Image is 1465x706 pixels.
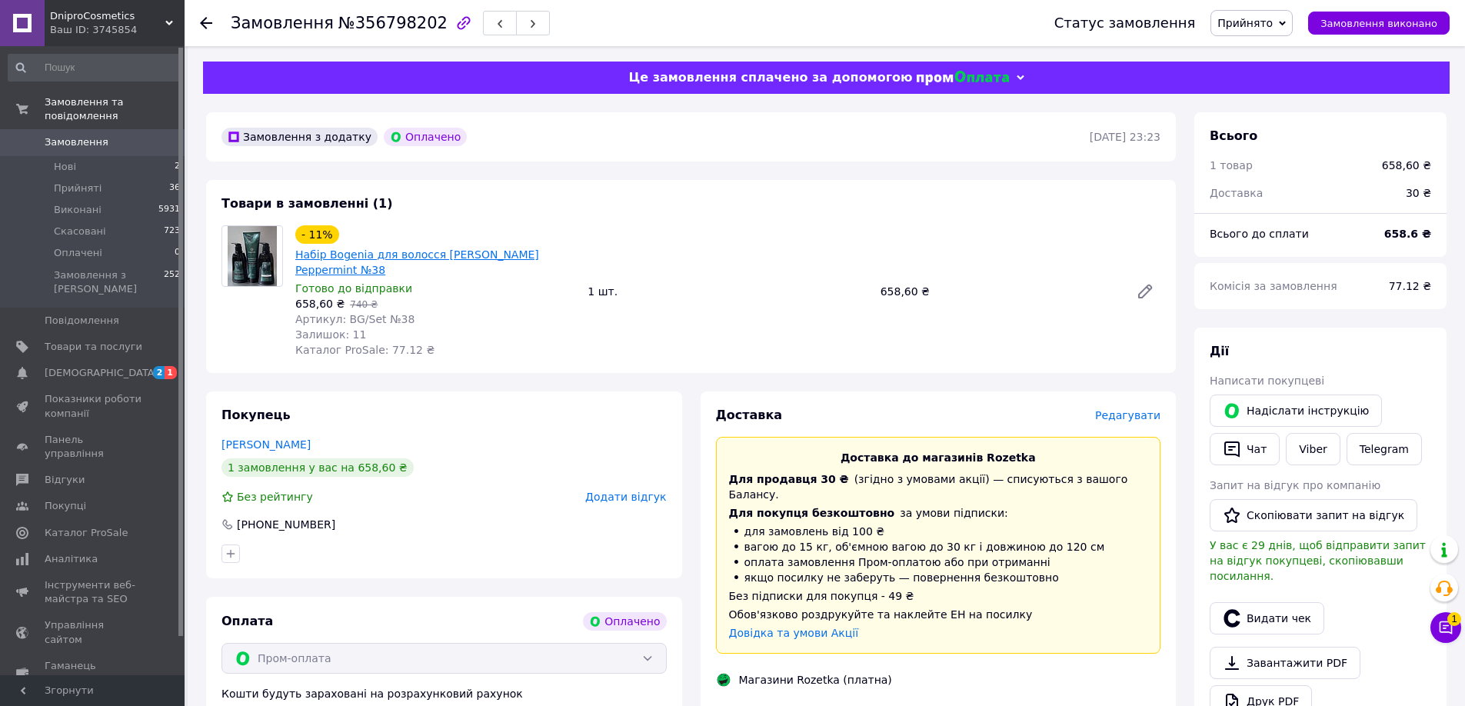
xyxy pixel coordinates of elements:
div: Оплачено [384,128,467,146]
button: Скопіювати запит на відгук [1210,499,1417,531]
a: Набір Bogenia для волосся [PERSON_NAME] Peppermint №38 [295,248,539,276]
div: Магазини Rozetka (платна) [735,672,896,688]
div: Статус замовлення [1054,15,1196,31]
div: 1 замовлення у вас на 658,60 ₴ [221,458,414,477]
time: [DATE] 23:23 [1090,131,1160,143]
button: Чат з покупцем1 [1430,612,1461,643]
span: Доставка [716,408,783,422]
span: Для продавця 30 ₴ [729,473,849,485]
span: Нові [54,160,76,174]
span: Управління сайтом [45,618,142,646]
span: 723 [164,225,180,238]
span: Панель управління [45,433,142,461]
span: 252 [164,268,180,296]
li: для замовлень від 100 ₴ [729,524,1148,539]
span: 658,60 ₴ [295,298,345,310]
span: Доставка [1210,187,1263,199]
span: Це замовлення сплачено за допомогою [628,70,912,85]
span: Покупці [45,499,86,513]
div: Повернутися назад [200,15,212,31]
span: Інструменти веб-майстра та SEO [45,578,142,606]
span: Гаманець компанії [45,659,142,687]
div: Без підписки для покупця - 49 ₴ [729,588,1148,604]
span: Повідомлення [45,314,119,328]
span: Аналітика [45,552,98,566]
div: 30 ₴ [1397,176,1440,210]
span: Виконані [54,203,102,217]
a: Viber [1286,433,1340,465]
span: Замовлення [231,14,334,32]
span: Прийнято [1217,17,1273,29]
span: Замовлення та повідомлення [45,95,185,123]
span: Для покупця безкоштовно [729,507,895,519]
span: №356798202 [338,14,448,32]
img: evopay logo [917,71,1009,85]
span: 36 [169,181,180,195]
span: 2 [153,366,165,379]
span: Покупець [221,408,291,422]
a: Довідка та умови Акції [729,627,859,639]
span: Каталог ProSale: 77.12 ₴ [295,344,435,356]
span: Залишок: 11 [295,328,366,341]
span: 1 товар [1210,159,1253,172]
img: Набір Bogenia для волосся Rosemary Peppermint №38 [228,226,277,286]
div: Обов'язково роздрукуйте та наклейте ЕН на посилку [729,607,1148,622]
span: Всього [1210,128,1257,143]
span: 1 [1447,612,1461,626]
a: Редагувати [1130,276,1160,307]
span: Оплата [221,614,273,628]
button: Надіслати інструкцію [1210,395,1382,427]
span: [DEMOGRAPHIC_DATA] [45,366,158,380]
div: 1 шт. [581,281,874,302]
div: (згідно з умовами акції) — списуються з вашого Балансу. [729,471,1148,502]
span: Запит на відгук про компанію [1210,479,1380,491]
span: Замовлення виконано [1320,18,1437,29]
div: 658,60 ₴ [1382,158,1431,173]
span: 0 [175,246,180,260]
span: Відгуки [45,473,85,487]
div: за умови підписки: [729,505,1148,521]
span: Артикул: BG/Set №38 [295,313,415,325]
span: Без рейтингу [237,491,313,503]
span: 740 ₴ [350,299,378,310]
span: У вас є 29 днів, щоб відправити запит на відгук покупцеві, скопіювавши посилання. [1210,539,1426,582]
span: Додати відгук [585,491,666,503]
span: Комісія за замовлення [1210,280,1337,292]
button: Чат [1210,433,1280,465]
span: Прийняті [54,181,102,195]
button: Видати чек [1210,602,1324,634]
div: [PHONE_NUMBER] [235,517,337,532]
span: Товари та послуги [45,340,142,354]
span: Скасовані [54,225,106,238]
span: Редагувати [1095,409,1160,421]
div: 658,60 ₴ [874,281,1124,302]
span: Товари в замовленні (1) [221,196,393,211]
a: Telegram [1347,433,1422,465]
span: Показники роботи компанії [45,392,142,420]
span: Каталог ProSale [45,526,128,540]
span: 77.12 ₴ [1389,280,1431,292]
span: Замовлення [45,135,108,149]
div: - 11% [295,225,339,244]
span: 2 [175,160,180,174]
div: Оплачено [583,612,666,631]
div: Ваш ID: 3745854 [50,23,185,37]
div: Замовлення з додатку [221,128,378,146]
span: Всього до сплати [1210,228,1309,240]
span: DniproCosmetics [50,9,165,23]
button: Замовлення виконано [1308,12,1450,35]
span: 1 [165,366,177,379]
input: Пошук [8,54,181,82]
li: вагою до 15 кг, об'ємною вагою до 30 кг і довжиною до 120 см [729,539,1148,554]
span: Доставка до магазинів Rozetka [841,451,1036,464]
b: 658.6 ₴ [1384,228,1431,240]
span: Дії [1210,344,1229,358]
li: оплата замовлення Пром-оплатою або при отриманні [729,554,1148,570]
span: 5931 [158,203,180,217]
li: якщо посилку не заберуть — повернення безкоштовно [729,570,1148,585]
a: [PERSON_NAME] [221,438,311,451]
span: Замовлення з [PERSON_NAME] [54,268,164,296]
a: Завантажити PDF [1210,647,1360,679]
span: Написати покупцеві [1210,375,1324,387]
span: Готово до відправки [295,282,412,295]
